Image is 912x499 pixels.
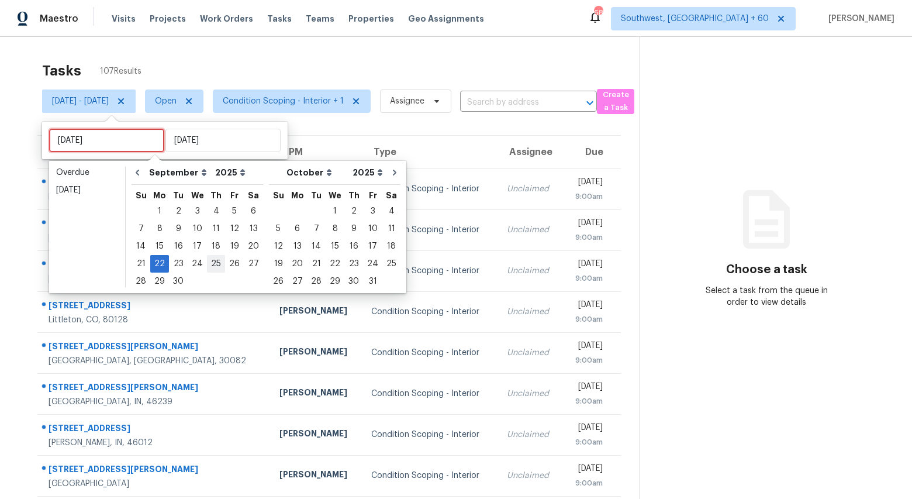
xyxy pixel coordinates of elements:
[703,285,830,308] div: Select a task from the queue in order to view details
[150,238,169,254] div: 15
[326,202,344,220] div: Wed Oct 01 2025
[132,273,150,290] div: 28
[207,203,225,219] div: 4
[571,299,602,314] div: [DATE]
[169,256,188,272] div: 23
[326,203,344,219] div: 1
[173,191,184,199] abbr: Tuesday
[129,161,146,184] button: Go to previous month
[150,273,169,290] div: 29
[371,265,488,277] div: Condition Scoping - Interior
[155,95,177,107] span: Open
[363,220,382,238] div: Fri Oct 10 2025
[150,238,169,255] div: Mon Sep 15 2025
[188,256,207,272] div: 24
[571,381,602,395] div: [DATE]
[169,273,188,290] div: Tue Sep 30 2025
[225,221,244,237] div: 12
[49,422,261,437] div: [STREET_ADDRESS]
[371,429,488,441] div: Condition Scoping - Interior
[390,95,424,107] span: Assignee
[225,203,244,219] div: 5
[49,396,261,408] div: [GEOGRAPHIC_DATA], IN, 46239
[207,221,225,237] div: 11
[363,238,382,254] div: 17
[169,221,188,237] div: 9
[369,191,377,199] abbr: Friday
[244,202,263,220] div: Sat Sep 06 2025
[49,129,164,152] input: Sat, Jan 01
[200,13,253,25] span: Work Orders
[498,136,562,168] th: Assignee
[382,221,400,237] div: 11
[279,346,353,360] div: [PERSON_NAME]
[212,164,248,181] select: Year
[344,256,363,272] div: 23
[288,255,307,273] div: Mon Oct 20 2025
[344,238,363,254] div: 16
[326,273,344,290] div: 29
[571,217,602,232] div: [DATE]
[344,202,363,220] div: Thu Oct 02 2025
[49,314,261,326] div: Littleton, CO, 80128
[150,220,169,238] div: Mon Sep 08 2025
[307,255,326,273] div: Tue Oct 21 2025
[507,183,553,195] div: Unclaimed
[244,255,263,273] div: Sat Sep 27 2025
[571,355,602,366] div: 9:00am
[49,300,261,314] div: [STREET_ADDRESS]
[571,436,602,448] div: 9:00am
[507,388,553,400] div: Unclaimed
[279,305,353,319] div: [PERSON_NAME]
[344,220,363,238] div: Thu Oct 09 2025
[52,95,109,107] span: [DATE] - [DATE]
[288,220,307,238] div: Mon Oct 06 2025
[344,238,363,255] div: Thu Oct 16 2025
[363,273,382,290] div: 31
[132,221,150,237] div: 7
[207,202,225,220] div: Thu Sep 04 2025
[371,183,488,195] div: Condition Scoping - Interior
[248,191,259,199] abbr: Saturday
[169,220,188,238] div: Tue Sep 09 2025
[49,177,261,191] div: [STREET_ADDRESS]
[279,428,353,442] div: [PERSON_NAME]
[191,191,204,199] abbr: Wednesday
[244,256,263,272] div: 27
[571,463,602,477] div: [DATE]
[188,202,207,220] div: Wed Sep 03 2025
[49,340,261,355] div: [STREET_ADDRESS][PERSON_NAME]
[132,238,150,255] div: Sun Sep 14 2025
[371,347,488,359] div: Condition Scoping - Interior
[188,203,207,219] div: 3
[726,264,807,276] h3: Choose a task
[169,238,188,254] div: 16
[621,13,769,25] span: Southwest, [GEOGRAPHIC_DATA] + 60
[49,273,261,285] div: [GEOGRAPHIC_DATA]
[348,13,394,25] span: Properties
[507,306,553,318] div: Unclaimed
[507,265,553,277] div: Unclaimed
[507,470,553,481] div: Unclaimed
[132,273,150,290] div: Sun Sep 28 2025
[150,256,169,272] div: 22
[279,387,353,401] div: [PERSON_NAME]
[169,238,188,255] div: Tue Sep 16 2025
[326,255,344,273] div: Wed Oct 22 2025
[371,388,488,400] div: Condition Scoping - Interior
[269,255,288,273] div: Sun Oct 19 2025
[49,463,261,478] div: [STREET_ADDRESS][PERSON_NAME]
[350,164,386,181] select: Year
[371,306,488,318] div: Condition Scoping - Interior
[132,220,150,238] div: Sun Sep 07 2025
[49,437,261,449] div: [PERSON_NAME], IN, 46012
[225,202,244,220] div: Fri Sep 05 2025
[269,238,288,254] div: 12
[210,191,222,199] abbr: Thursday
[188,238,207,255] div: Wed Sep 17 2025
[326,221,344,237] div: 8
[207,220,225,238] div: Thu Sep 11 2025
[40,13,78,25] span: Maestro
[37,136,270,168] th: Address
[225,238,244,255] div: Fri Sep 19 2025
